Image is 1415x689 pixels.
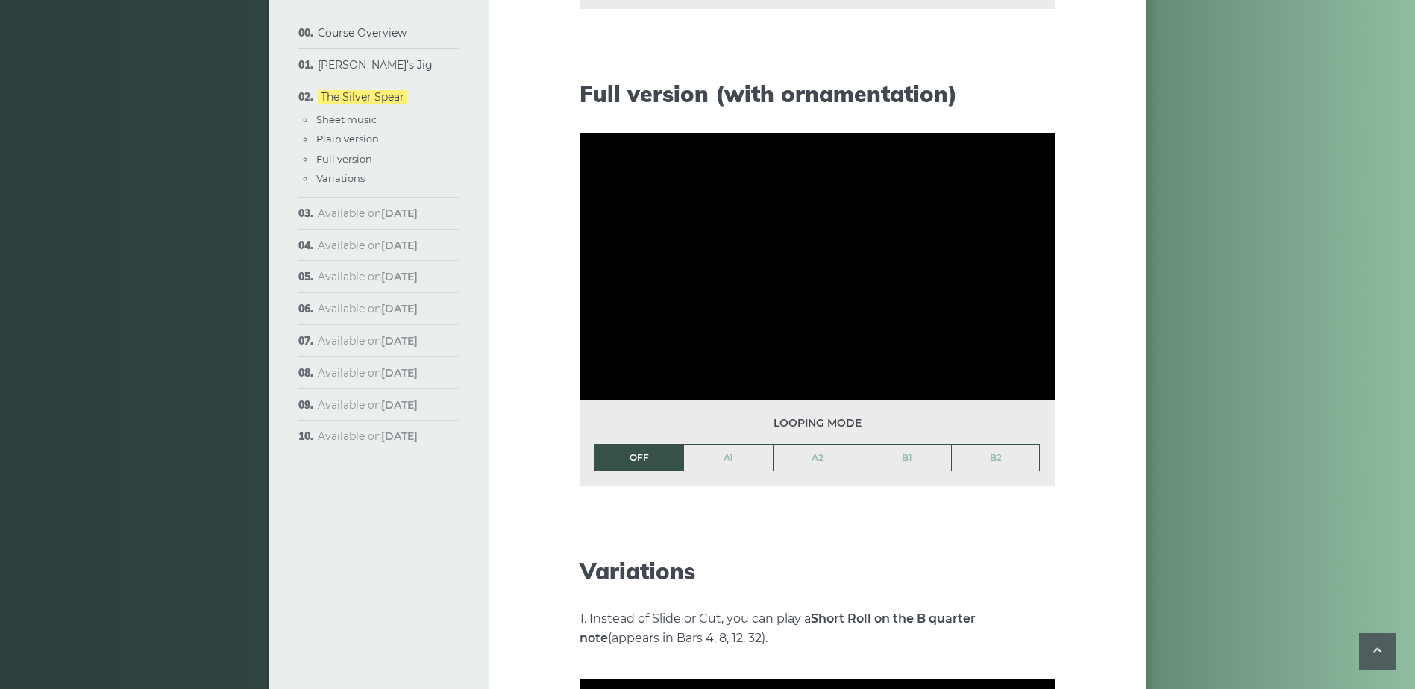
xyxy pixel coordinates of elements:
a: Plain version [316,133,379,145]
strong: [DATE] [381,430,418,443]
span: Looping mode [594,415,1041,432]
strong: [DATE] [381,207,418,220]
span: Available on [318,270,418,283]
strong: [DATE] [381,270,418,283]
a: Course Overview [318,26,407,40]
a: B1 [862,445,951,471]
strong: [DATE] [381,334,418,347]
strong: [DATE] [381,398,418,412]
span: Available on [318,430,418,443]
a: Sheet music [316,113,377,125]
a: A1 [684,445,773,471]
a: The Silver Spear [318,90,407,104]
a: [PERSON_NAME]’s Jig [318,58,433,72]
a: A2 [774,445,862,471]
a: Variations [316,172,365,184]
span: Available on [318,398,418,412]
strong: [DATE] [381,239,418,252]
span: Available on [318,334,418,347]
span: Available on [318,207,418,220]
h2: Variations [580,558,1055,585]
strong: [DATE] [381,302,418,315]
a: B2 [952,445,1040,471]
p: 1. Instead of Slide or Cut, you can play a (appears in Bars 4, 8, 12, 32). [580,609,1055,648]
strong: [DATE] [381,366,418,380]
a: Full version [316,153,372,165]
h2: Full version (with ornamentation) [580,81,1055,107]
span: Available on [318,302,418,315]
span: Available on [318,239,418,252]
span: Available on [318,366,418,380]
